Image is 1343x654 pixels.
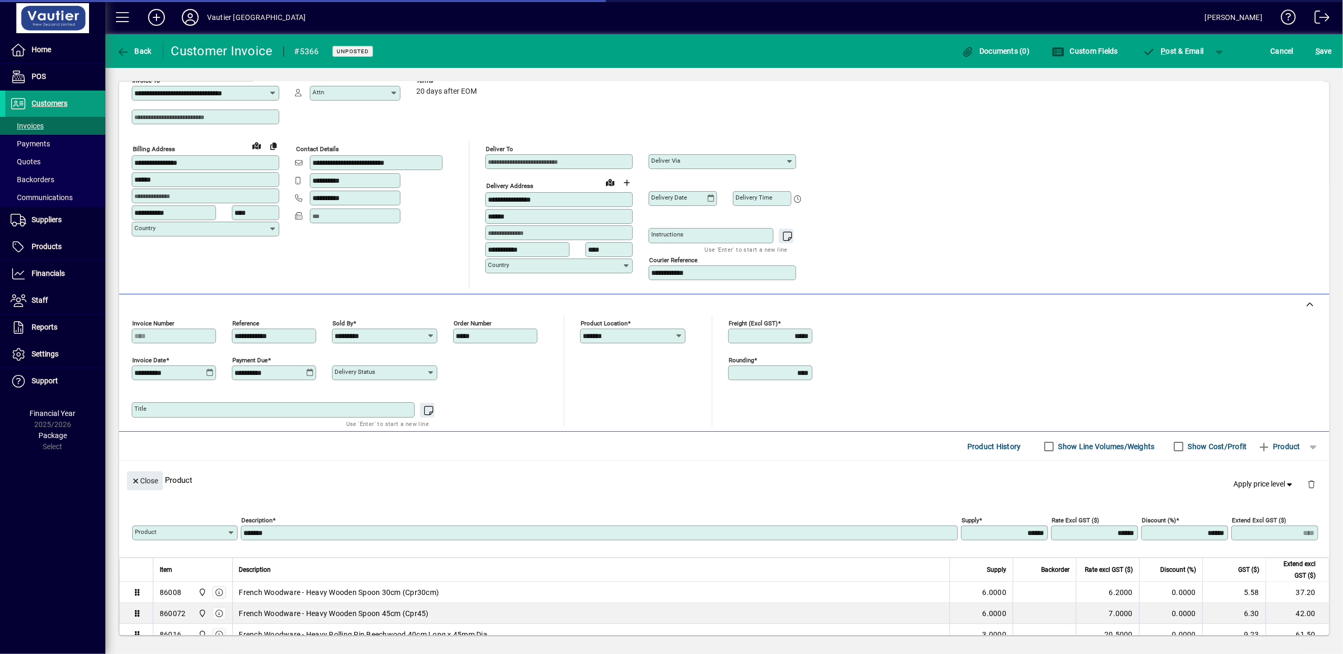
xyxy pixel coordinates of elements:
[239,629,488,640] span: French Woodware - Heavy Rolling Pin Beechwood 40cm Long x 45mm Dia
[11,193,73,202] span: Communications
[1266,624,1329,645] td: 61.50
[1138,42,1209,61] button: Post & Email
[160,629,181,640] div: 86016
[1234,479,1295,490] span: Apply price level
[486,145,513,153] mat-label: Deliver To
[1205,9,1262,26] div: [PERSON_NAME]
[1230,475,1299,494] button: Apply price level
[1161,47,1166,55] span: P
[131,472,159,490] span: Close
[207,9,306,26] div: Vautier [GEOGRAPHIC_DATA]
[32,215,62,224] span: Suppliers
[1238,564,1259,576] span: GST ($)
[312,88,324,96] mat-label: Attn
[335,368,375,375] mat-label: Delivery status
[1139,624,1202,645] td: 0.0000
[232,356,268,364] mat-label: Payment due
[38,431,67,440] span: Package
[135,528,156,536] mat-label: Product
[5,288,105,314] a: Staff
[983,608,1007,619] span: 6.0000
[581,320,628,327] mat-label: Product location
[5,234,105,260] a: Products
[729,320,778,327] mat-label: Freight (excl GST)
[5,117,105,135] a: Invoices
[32,350,58,358] span: Settings
[1083,587,1133,598] div: 6.2000
[337,48,369,55] span: Unposted
[1083,608,1133,619] div: 7.0000
[171,43,273,60] div: Customer Invoice
[1202,624,1266,645] td: 9.23
[132,320,174,327] mat-label: Invoice number
[1266,582,1329,603] td: 37.20
[962,517,979,524] mat-label: Supply
[124,475,165,485] app-page-header-button: Close
[32,45,51,54] span: Home
[11,140,50,148] span: Payments
[1049,42,1121,61] button: Custom Fields
[1139,603,1202,624] td: 0.0000
[140,8,173,27] button: Add
[488,261,509,269] mat-label: Country
[705,243,788,255] mat-hint: Use 'Enter' to start a new line
[1268,42,1297,61] button: Cancel
[1083,629,1133,640] div: 20.5000
[729,356,754,364] mat-label: Rounding
[983,629,1007,640] span: 3.0000
[265,137,282,154] button: Copy to Delivery address
[11,157,41,166] span: Quotes
[32,376,58,385] span: Support
[1258,438,1300,455] span: Product
[346,418,429,430] mat-hint: Use 'Enter' to start a new line
[1299,471,1324,497] button: Delete
[134,405,146,412] mat-label: Title
[602,174,619,191] a: View on map
[1202,603,1266,624] td: 6.30
[114,42,154,61] button: Back
[1160,564,1196,576] span: Discount (%)
[160,608,186,619] div: 860072
[239,587,439,598] span: French Woodware - Heavy Wooden Spoon 30cm (Cpr30cm)
[5,64,105,90] a: POS
[987,564,1006,576] span: Supply
[1307,2,1330,36] a: Logout
[5,314,105,341] a: Reports
[1273,2,1296,36] a: Knowledge Base
[116,47,152,55] span: Back
[5,189,105,206] a: Communications
[619,174,635,191] button: Choose address
[134,224,155,232] mat-label: Country
[1052,517,1099,524] mat-label: Rate excl GST ($)
[32,72,46,81] span: POS
[160,587,181,598] div: 86008
[232,320,259,327] mat-label: Reference
[1232,517,1286,524] mat-label: Extend excl GST ($)
[1139,582,1202,603] td: 0.0000
[651,157,680,164] mat-label: Deliver via
[983,587,1007,598] span: 6.0000
[241,517,272,524] mat-label: Description
[195,587,208,598] span: Central
[416,87,477,96] span: 20 days after EOM
[160,564,172,576] span: Item
[195,608,208,619] span: Central
[1143,47,1204,55] span: ost & Email
[959,42,1033,61] button: Documents (0)
[651,231,683,238] mat-label: Instructions
[1316,43,1332,60] span: ave
[651,194,687,201] mat-label: Delivery date
[1316,47,1320,55] span: S
[5,207,105,233] a: Suppliers
[32,242,62,251] span: Products
[454,320,492,327] mat-label: Order number
[5,37,105,63] a: Home
[1252,437,1306,456] button: Product
[1186,441,1247,452] label: Show Cost/Profit
[132,356,166,364] mat-label: Invoice date
[239,608,429,619] span: French Woodware - Heavy Wooden Spoon 45cm (Cpr45)
[30,409,76,418] span: Financial Year
[5,153,105,171] a: Quotes
[32,323,57,331] span: Reports
[967,438,1021,455] span: Product History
